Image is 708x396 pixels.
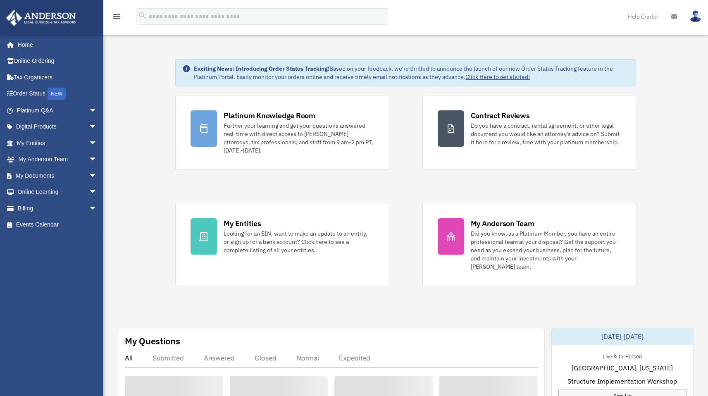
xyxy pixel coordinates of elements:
div: Contract Reviews [471,110,530,121]
img: User Pic [689,10,702,22]
a: My Anderson Teamarrow_drop_down [6,151,110,168]
a: Online Ordering [6,53,110,69]
a: Digital Productsarrow_drop_down [6,119,110,135]
div: My Anderson Team [471,218,534,229]
a: My Entities Looking for an EIN, want to make an update to an entity, or sign up for a bank accoun... [175,203,389,286]
span: [GEOGRAPHIC_DATA], [US_STATE] [572,363,673,373]
span: Structure Implementation Workshop [567,376,677,386]
div: Answered [204,354,235,362]
a: Order StatusNEW [6,86,110,103]
a: Tax Organizers [6,69,110,86]
a: Home [6,36,105,53]
div: All [125,354,133,362]
span: arrow_drop_down [89,119,105,136]
a: Events Calendar [6,217,110,233]
i: search [138,11,147,20]
a: Contract Reviews Do you have a contract, rental agreement, or other legal document you would like... [422,95,636,170]
span: arrow_drop_down [89,102,105,119]
div: Expedited [339,354,370,362]
span: arrow_drop_down [89,135,105,152]
span: arrow_drop_down [89,200,105,217]
div: Looking for an EIN, want to make an update to an entity, or sign up for a bank account? Click her... [224,229,374,254]
div: Submitted [153,354,184,362]
img: Anderson Advisors Platinum Portal [4,10,79,26]
div: Live & In-Person [596,351,648,360]
a: menu [112,14,122,21]
a: My Anderson Team Did you know, as a Platinum Member, you have an entire professional team at your... [422,203,636,286]
div: Platinum Knowledge Room [224,110,315,121]
a: My Documentsarrow_drop_down [6,167,110,184]
div: NEW [48,88,66,100]
div: My Entities [224,218,261,229]
div: Did you know, as a Platinum Member, you have an entire professional team at your disposal? Get th... [471,229,621,271]
div: Further your learning and get your questions answered real-time with direct access to [PERSON_NAM... [224,122,374,155]
a: My Entitiesarrow_drop_down [6,135,110,151]
i: menu [112,12,122,21]
strong: Exciting News: Introducing Order Status Tracking! [194,65,329,72]
span: arrow_drop_down [89,167,105,184]
a: Online Learningarrow_drop_down [6,184,110,200]
div: Closed [255,354,277,362]
a: Platinum Knowledge Room Further your learning and get your questions answered real-time with dire... [175,95,389,170]
div: Based on your feedback, we're thrilled to announce the launch of our new Order Status Tracking fe... [194,64,629,81]
span: arrow_drop_down [89,151,105,168]
a: Click Here to get started! [465,73,530,81]
a: Platinum Q&Aarrow_drop_down [6,102,110,119]
div: [DATE]-[DATE] [552,328,693,345]
a: Billingarrow_drop_down [6,200,110,217]
div: Do you have a contract, rental agreement, or other legal document you would like an attorney's ad... [471,122,621,146]
span: arrow_drop_down [89,184,105,201]
div: Normal [296,354,319,362]
div: My Questions [125,335,180,347]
